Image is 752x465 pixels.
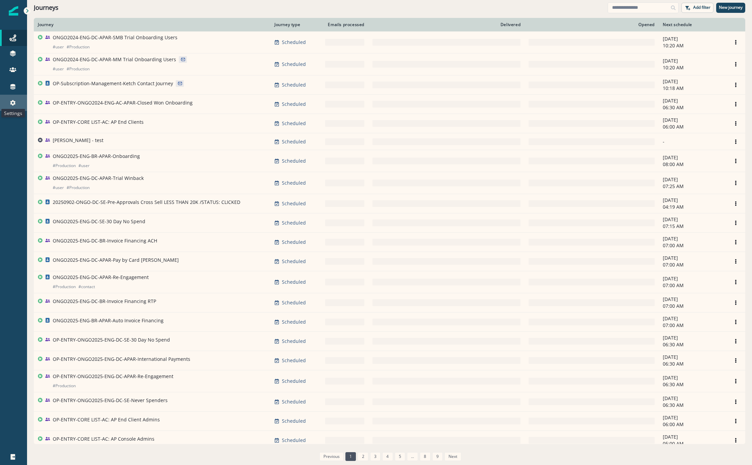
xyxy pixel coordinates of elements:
p: 07:00 AM [663,261,722,268]
p: ONGO2024-ENG-DC-APAR-SMB Trial Onboarding Users [53,34,177,41]
button: Options [730,99,741,109]
p: OP-ENTRY-ONGO2025-ENG-DC-APAR-International Payments [53,356,190,363]
p: 07:00 AM [663,242,722,249]
a: OP-ENTRY-CORE LIST-AC: AP Console AdminsScheduled-[DATE]05:00 AMOptions [34,431,745,450]
a: OP-ENTRY-CORE LIST-AC: AP End ClientsScheduled-[DATE]06:00 AMOptions [34,114,745,133]
p: OP-ENTRY-ONGO2025-ENG-DC-APAR-Re-Engagement [53,373,173,380]
a: Next page [444,452,461,461]
p: 07:00 AM [663,282,722,289]
p: 10:20 AM [663,64,722,71]
p: 20250902-ONGO-DC-SE-Pre-Approvals Cross Sell LESS THAN 20K /STATUS: CLICKED [53,199,240,206]
div: Delivered [372,22,520,27]
a: Jump forward [407,452,418,461]
button: Options [730,435,741,445]
p: New journey [719,5,743,10]
a: Page 8 [420,452,430,461]
div: Next schedule [663,22,722,27]
a: OP-ENTRY-ONGO2025-ENG-DC-APAR-International PaymentsScheduled-[DATE]06:30 AMOptions [34,351,745,370]
a: OP-ENTRY-ONGO2025-ENG-DC-APAR-Re-Engagement#ProductionScheduled-[DATE]06:30 AMOptions [34,370,745,392]
a: OP-Subscription-Management-Ketch Contact JourneyScheduled-[DATE]10:18 AMOptions [34,75,745,95]
button: Options [730,37,741,47]
p: 05:00 AM [663,440,722,447]
p: 06:30 AM [663,104,722,111]
p: [DATE] [663,255,722,261]
p: # Production [53,162,76,169]
p: Scheduled [282,239,306,246]
p: Scheduled [282,180,306,186]
button: Options [730,218,741,228]
button: Options [730,298,741,308]
p: [DATE] [663,374,722,381]
p: OP-ENTRY-CORE LIST-AC: AP End Clients [53,119,144,125]
p: Scheduled [282,258,306,265]
button: Options [730,80,741,90]
p: [PERSON_NAME] - test [53,137,103,144]
p: [DATE] [663,176,722,183]
a: Page 9 [432,452,443,461]
p: ONGO2025-ENG-DC-BR-Invoice Financing RTP [53,298,156,305]
p: 04:19 AM [663,204,722,210]
h1: Journeys [34,4,58,11]
p: [DATE] [663,154,722,161]
p: Scheduled [282,398,306,405]
img: Inflection [9,6,18,16]
p: Scheduled [282,219,306,226]
p: [DATE] [663,117,722,123]
p: Scheduled [282,82,306,88]
p: [DATE] [663,235,722,242]
button: Options [730,118,741,129]
p: Scheduled [282,61,306,68]
p: ONGO2024-ENG-DC-APAR-MM Trial Onboarding Users [53,56,176,63]
p: Scheduled [282,319,306,325]
p: [DATE] [663,78,722,85]
p: 07:00 AM [663,303,722,309]
p: # Production [67,44,90,50]
p: ONGO2025-ENG-DC-APAR-Trial Winback [53,175,144,182]
div: Journey [38,22,266,27]
p: 06:30 AM [663,341,722,348]
p: Scheduled [282,299,306,306]
a: ONGO2025-ENG-BR-APAR-Auto Invoice FinancingScheduled-[DATE]07:00 AMOptions [34,312,745,332]
p: # user [53,66,64,72]
a: Page 4 [382,452,393,461]
a: [PERSON_NAME] - testScheduled--Options [34,133,745,150]
p: OP-Subscription-Management-Ketch Contact Journey [53,80,173,87]
p: # user [78,162,90,169]
p: # contact [78,283,95,290]
p: [DATE] [663,97,722,104]
button: Options [730,277,741,287]
p: [DATE] [663,434,722,440]
button: Options [730,416,741,426]
p: # Production [53,283,76,290]
p: 10:20 AM [663,42,722,49]
p: ONGO2025-ENG-DC-APAR-Pay by Card [PERSON_NAME] [53,257,179,263]
a: ONGO2025-ENG-DC-APAR-Trial Winback#user#ProductionScheduled-[DATE]07:25 AMOptions [34,172,745,194]
p: 07:00 AM [663,322,722,329]
p: [DATE] [663,334,722,341]
p: OP-ENTRY-ONGO2024-ENG-AC-APAR-Closed Won Onboarding [53,99,193,106]
a: ONGO2025-ENG-DC-SE-30 Day No SpendScheduled-[DATE]07:15 AMOptions [34,213,745,233]
p: [DATE] [663,275,722,282]
p: [DATE] [663,36,722,42]
button: Options [730,178,741,188]
a: Page 2 [358,452,368,461]
p: 07:25 AM [663,183,722,190]
p: ONGO2025-ENG-DC-BR-Invoice Financing ACH [53,237,157,244]
p: # Production [67,184,90,191]
p: Add filter [693,5,710,10]
p: [DATE] [663,216,722,223]
p: Scheduled [282,357,306,364]
button: New journey [716,3,745,13]
a: OP-ENTRY-CORE LIST-AC: AP End Client AdminsScheduled-[DATE]06:00 AMOptions [34,412,745,431]
ul: Pagination [318,452,462,461]
button: Options [730,397,741,407]
a: Page 3 [370,452,381,461]
p: ONGO2025-ENG-BR-APAR-Onboarding [53,153,140,160]
a: OP-ENTRY-ONGO2025-ENG-DC-SE-30 Day No SpendScheduled-[DATE]06:30 AMOptions [34,332,745,351]
a: OP-ENTRY-ONGO2025-ENG-DC-SE-Never SpendersScheduled-[DATE]06:30 AMOptions [34,392,745,412]
p: 07:15 AM [663,223,722,230]
p: [DATE] [663,296,722,303]
a: ONGO2025-ENG-DC-BR-Invoice Financing ACHScheduled-[DATE]07:00 AMOptions [34,233,745,252]
p: OP-ENTRY-CORE LIST-AC: AP End Client Admins [53,416,160,423]
p: 06:30 AM [663,361,722,367]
